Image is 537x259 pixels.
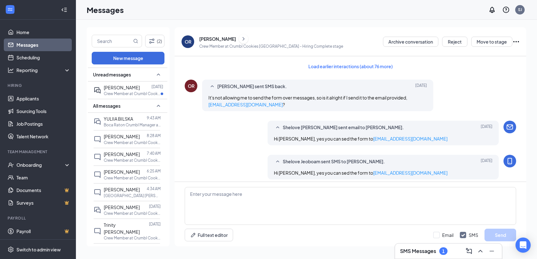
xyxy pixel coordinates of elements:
span: Shelove Jeoboam sent SMS to [PERSON_NAME]. [283,158,385,166]
svg: Email [506,123,514,131]
p: [DATE] [149,204,161,209]
a: Job Postings [16,117,71,130]
button: ChevronUp [475,246,485,256]
span: [PERSON_NAME] [104,204,140,210]
span: [PERSON_NAME] [104,134,140,139]
svg: SmallChevronUp [274,158,281,166]
p: 4:34 AM [147,186,161,191]
a: [EMAIL_ADDRESS][DOMAIN_NAME] [208,102,283,107]
span: All messages [93,103,120,109]
h3: SMS Messages [400,248,436,255]
svg: ActiveDoubleChat [94,87,101,94]
p: Crew Member at Crumbl Cookies [GEOGRAPHIC_DATA] [104,235,161,241]
button: Send [485,229,516,241]
a: SurveysCrown [16,196,71,209]
button: ComposeMessage [464,246,474,256]
svg: SmallChevronUp [155,71,162,78]
button: Load earlier interactions (about 76 more) [303,61,398,71]
a: PayrollCrown [16,225,71,238]
div: SJ [518,7,522,12]
svg: ChatInactive [94,136,101,143]
div: Payroll [8,215,69,221]
p: [DATE] [149,221,161,227]
svg: ChevronUp [477,247,484,255]
button: Full text editorPen [185,229,233,241]
div: [PERSON_NAME] [199,36,236,42]
svg: UserCheck [8,162,14,168]
svg: ComposeMessage [465,247,473,255]
a: [EMAIL_ADDRESS][DOMAIN_NAME] [373,136,448,142]
svg: DoubleChat [94,118,101,125]
div: Switch to admin view [16,246,61,253]
span: [DATE] [415,83,427,90]
svg: Pen [190,232,196,238]
a: Home [16,26,71,39]
svg: ChatInactive [94,171,101,178]
svg: ChevronRight [240,35,247,43]
p: Crew Member at Crumbl Cookies [GEOGRAPHIC_DATA] [104,91,161,96]
p: [GEOGRAPHIC_DATA] [PERSON_NAME] at Crumbl Cookies [GEOGRAPHIC_DATA] [104,193,161,198]
svg: MagnifyingGlass [133,39,138,44]
span: Hi [PERSON_NAME], yes you can sed the form to [274,136,448,142]
span: [PERSON_NAME] [104,85,140,90]
svg: ChatInactive [94,189,101,196]
button: Filter (2) [145,35,164,47]
svg: ChatInactive [94,227,101,235]
svg: SmallChevronUp [155,102,162,110]
div: Team Management [8,149,69,154]
svg: ChatInactive [94,153,101,161]
svg: Collapse [61,7,67,13]
svg: Minimize [488,247,496,255]
a: Team [16,171,71,184]
div: Hiring [8,83,69,88]
h1: Messages [87,4,124,15]
a: Applicants [16,92,71,105]
p: 9:43 AM [147,115,161,121]
button: Minimize [487,246,497,256]
p: Crew Member at Crumbl Cookies [GEOGRAPHIC_DATA] - Hiring Complete stage [199,44,343,49]
span: [DATE] [481,158,492,166]
span: [PERSON_NAME] [104,187,140,192]
p: Crew Member at Crumbl Cookies [GEOGRAPHIC_DATA] [104,158,161,163]
svg: Filter [148,37,156,45]
span: YULIIA BILSKA [104,116,133,122]
button: Reject [442,37,467,47]
p: Crew Member at Crumbl Cookies [GEOGRAPHIC_DATA] [104,140,161,145]
button: ChevronRight [239,34,248,44]
span: [DATE] [481,124,492,131]
a: [EMAIL_ADDRESS][DOMAIN_NAME] [373,170,448,176]
p: 6:25 AM [147,168,161,174]
svg: Analysis [8,67,14,73]
svg: MobileSms [506,157,514,165]
svg: Ellipses [512,38,520,45]
svg: WorkstreamLogo [7,6,13,13]
a: Sourcing Tools [16,105,71,117]
a: Talent Network [16,130,71,143]
p: 8:28 AM [147,133,161,138]
a: Messages [16,39,71,51]
svg: SmallChevronUp [208,83,216,90]
input: Search [92,35,132,47]
svg: Settings [8,246,14,253]
span: Trinity [PERSON_NAME] [104,222,140,235]
svg: Notifications [488,6,496,14]
svg: DoubleChat [94,206,101,214]
p: Crew Member at Crumbl Cookies [GEOGRAPHIC_DATA] [104,211,161,216]
button: New message [92,52,164,64]
a: DocumentsCrown [16,184,71,196]
span: Shelove [PERSON_NAME] sent email to [PERSON_NAME]. [283,124,404,131]
span: [PERSON_NAME] [104,151,140,157]
svg: SmallChevronUp [274,124,281,131]
div: Reporting [16,67,71,73]
div: OR [185,39,191,45]
span: [PERSON_NAME] sent SMS back. [217,83,287,90]
div: OR [188,83,194,89]
span: [PERSON_NAME] [104,169,140,175]
span: Unread messages [93,71,131,78]
span: Hi [PERSON_NAME], yes you can sed the form to [274,170,448,176]
div: Open Intercom Messenger [515,238,531,253]
button: Archive conversation [383,37,438,47]
p: Boca Raton Crumbl Manager at Crumbl Cookies [GEOGRAPHIC_DATA] [104,122,161,128]
p: Crew Member at Crumbl Cookies [GEOGRAPHIC_DATA] [104,175,161,181]
button: Move to stage [471,37,512,47]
